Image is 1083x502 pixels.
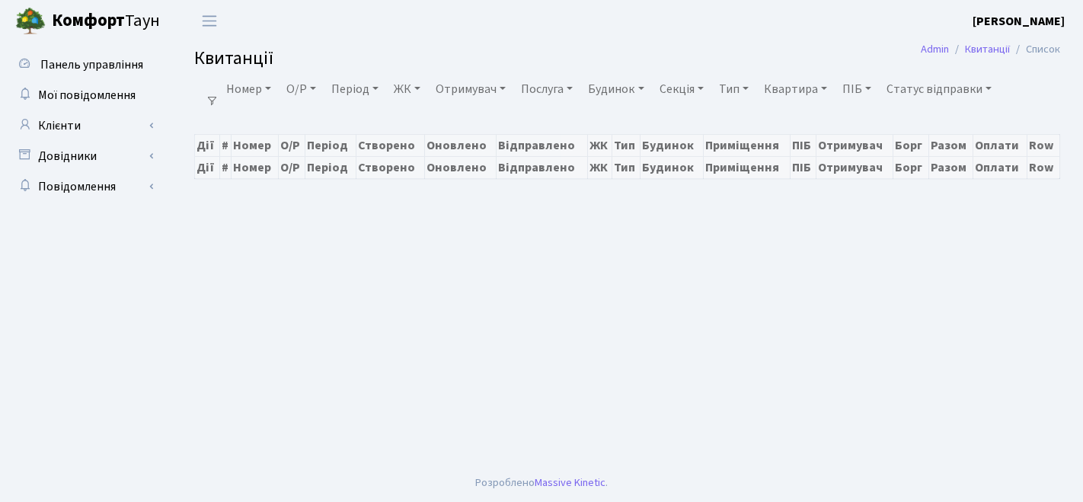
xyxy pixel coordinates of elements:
th: Створено [356,156,424,178]
th: Дії [195,156,220,178]
img: logo.png [15,6,46,37]
a: Послуга [515,76,579,102]
th: Отримувач [816,156,893,178]
a: Секція [653,76,710,102]
span: Таун [52,8,160,34]
th: Борг [893,134,928,156]
a: О/Р [280,76,322,102]
th: Оновлено [424,156,497,178]
th: Борг [893,156,928,178]
th: Будинок [641,134,703,156]
button: Переключити навігацію [190,8,228,34]
th: ПІБ [791,134,816,156]
span: Панель управління [40,56,143,73]
th: Дії [195,134,220,156]
a: ПІБ [836,76,877,102]
th: Row [1027,134,1060,156]
a: Мої повідомлення [8,80,160,110]
th: Оплати [973,156,1027,178]
th: Row [1027,156,1060,178]
a: Панель управління [8,50,160,80]
a: Тип [713,76,755,102]
th: Приміщення [703,134,791,156]
a: ЖК [388,76,426,102]
th: Тип [612,134,641,156]
th: Приміщення [703,156,791,178]
a: Повідомлення [8,171,160,202]
th: # [219,156,232,178]
th: ЖК [587,156,612,178]
th: Тип [612,156,641,178]
th: О/Р [279,156,305,178]
th: # [219,134,232,156]
th: Відправлено [497,134,587,156]
th: О/Р [279,134,305,156]
li: Список [1010,41,1060,58]
a: Номер [220,76,277,102]
b: [PERSON_NAME] [973,13,1065,30]
a: Статус відправки [880,76,998,102]
th: Створено [356,134,424,156]
th: Оновлено [424,134,497,156]
th: Разом [928,134,973,156]
th: Будинок [641,156,703,178]
a: Massive Kinetic [535,475,605,491]
a: Довідники [8,141,160,171]
a: Період [325,76,385,102]
th: Номер [232,156,279,178]
th: Період [305,134,356,156]
a: Отримувач [430,76,512,102]
div: Розроблено . [475,475,608,491]
th: ЖК [587,134,612,156]
b: Комфорт [52,8,125,33]
th: Відправлено [497,156,587,178]
th: Номер [232,134,279,156]
a: Квитанції [965,41,1010,57]
th: Оплати [973,134,1027,156]
th: Період [305,156,356,178]
a: Будинок [582,76,650,102]
a: Клієнти [8,110,160,141]
span: Квитанції [194,45,273,72]
th: Разом [928,156,973,178]
a: Квартира [758,76,833,102]
nav: breadcrumb [898,34,1083,66]
th: Отримувач [816,134,893,156]
span: Мої повідомлення [38,87,136,104]
a: [PERSON_NAME] [973,12,1065,30]
th: ПІБ [791,156,816,178]
a: Admin [921,41,949,57]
